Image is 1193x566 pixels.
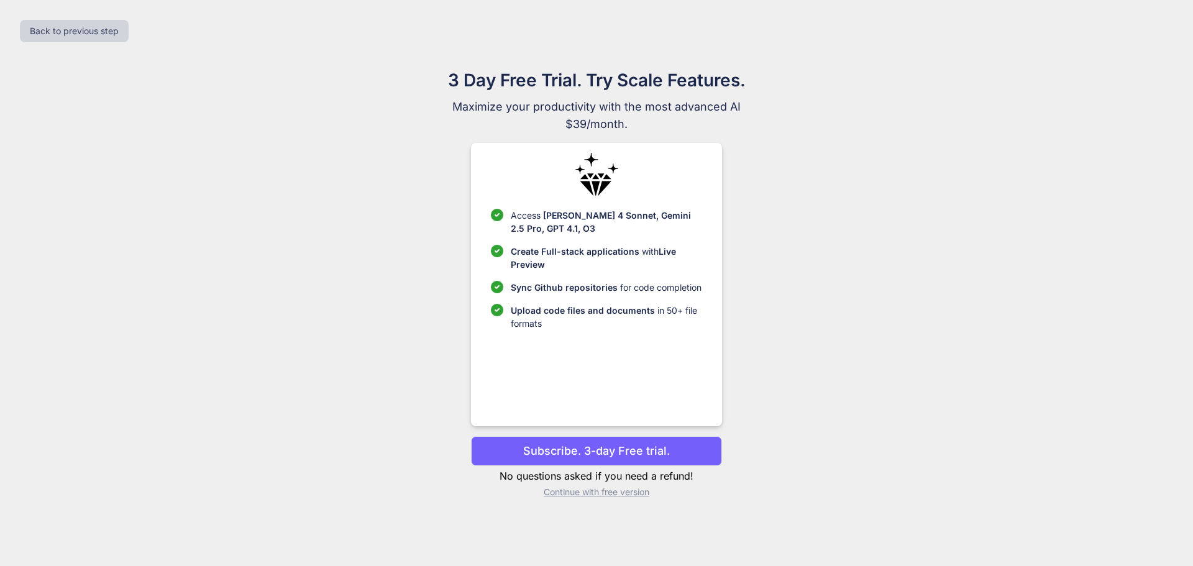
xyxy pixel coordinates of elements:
p: Continue with free version [471,486,721,498]
img: checklist [491,209,503,221]
p: Subscribe. 3-day Free trial. [523,442,670,459]
img: checklist [491,304,503,316]
span: Upload code files and documents [511,305,655,316]
p: for code completion [511,281,702,294]
button: Back to previous step [20,20,129,42]
span: [PERSON_NAME] 4 Sonnet, Gemini 2.5 Pro, GPT 4.1, O3 [511,210,691,234]
img: checklist [491,281,503,293]
button: Subscribe. 3-day Free trial. [471,436,721,466]
span: Maximize your productivity with the most advanced AI [388,98,805,116]
p: with [511,245,702,271]
img: checklist [491,245,503,257]
h1: 3 Day Free Trial. Try Scale Features. [388,67,805,93]
p: No questions asked if you need a refund! [471,468,721,483]
p: in 50+ file formats [511,304,702,330]
span: Create Full-stack applications [511,246,642,257]
span: $39/month. [388,116,805,133]
p: Access [511,209,702,235]
span: Sync Github repositories [511,282,618,293]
